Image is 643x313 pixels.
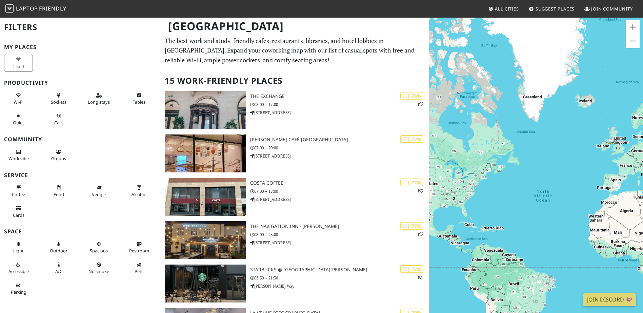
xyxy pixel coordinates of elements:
button: Restroom [125,238,154,256]
a: LaptopFriendly LaptopFriendly [5,3,66,15]
p: [STREET_ADDRESS] [250,196,429,203]
span: Credit cards [13,212,24,218]
a: The Navigation Inn - JD Wetherspoon | 76% 1 The Navigation Inn - [PERSON_NAME] 08:00 – 23:00 [STR... [161,221,428,259]
span: Natural light [13,248,24,254]
p: [STREET_ADDRESS] [250,239,429,246]
p: 1 [417,188,423,194]
span: Spacious [90,248,108,254]
button: Groups [44,146,73,164]
span: Join Community [591,6,633,12]
h2: Filters [4,17,157,38]
span: Veggie [92,191,106,197]
a: Join Community [582,3,636,15]
span: Quiet [13,120,24,126]
h3: Service [4,172,157,179]
span: People working [8,155,29,162]
span: Work-friendly tables [133,99,145,105]
span: 13 [616,146,620,150]
button: Work vibe [4,146,33,164]
a: Join Discord 👾 [583,293,636,306]
span: Coffee [12,191,25,197]
button: Pets [125,259,154,277]
span: Friendly [39,5,66,12]
span: Power sockets [51,99,66,105]
h3: Starbucks @ [GEOGRAPHIC_DATA][PERSON_NAME] [250,267,429,273]
h3: Productivity [4,80,157,86]
button: Tables [125,90,154,108]
a: The Exchange | 78% 1 The Exchange 08:00 – 17:00 [STREET_ADDRESS] [161,91,428,129]
p: 05:30 – 21:30 [250,275,429,281]
button: Quiet [4,110,33,128]
button: Zoom in [626,20,640,34]
h3: Costa Coffee [250,180,429,186]
span: Restroom [129,248,149,254]
button: Spacious [84,238,113,256]
button: Sockets [44,90,73,108]
span: Outdoor area [50,248,67,254]
img: The Navigation Inn - JD Wetherspoon [165,221,246,259]
span: Parking [11,289,26,295]
span: Group tables [51,155,66,162]
a: Elio Café Birmingham | 77% [PERSON_NAME] Café [GEOGRAPHIC_DATA] 07:00 – 20:00 [STREET_ADDRESS] [161,134,428,172]
p: 07:00 – 20:00 [250,145,429,151]
p: 1 [417,231,423,237]
button: Wi-Fi [4,90,33,108]
span: Alcohol [132,191,146,197]
span: Laptop [16,5,38,12]
a: Costa Coffee | 77% 1 Costa Coffee 07:00 – 18:00 [STREET_ADDRESS] [161,178,428,216]
img: Starbucks @ Sir Herbert Austin Way [165,265,246,302]
button: Food [44,182,73,200]
img: Costa Coffee [165,178,246,216]
p: 07:00 – 18:00 [250,188,429,194]
a: All Cities [485,3,522,15]
span: Stable Wi-Fi [14,99,23,105]
h3: My Places [4,44,157,50]
span: Pet friendly [135,268,143,274]
h2: 15 Work-Friendly Places [165,70,424,91]
div: | 78% [400,92,423,100]
a: Starbucks @ Sir Herbert Austin Way | 72% 1 Starbucks @ [GEOGRAPHIC_DATA][PERSON_NAME] 05:30 – 21:... [161,265,428,302]
button: Alcohol [125,182,154,200]
span: Food [54,191,64,197]
span: Air conditioned [55,268,62,274]
div: | 77% [400,179,423,186]
span: Long stays [88,99,110,105]
img: Elio Café Birmingham [165,134,246,172]
button: Zoom out [626,34,640,48]
p: [STREET_ADDRESS] [250,109,429,116]
p: [PERSON_NAME] Way [250,283,429,289]
button: Cards [4,203,33,221]
button: Calls [44,110,73,128]
div: | 76% [400,222,423,230]
button: Outdoor [44,238,73,256]
p: The best work and study-friendly cafes, restaurants, libraries, and hotel lobbies in [GEOGRAPHIC_... [165,36,424,65]
span: Suggest Places [536,6,575,12]
img: LaptopFriendly [5,4,14,13]
span: Accessible [8,268,29,274]
p: 1 [417,274,423,281]
p: 08:00 – 17:00 [250,101,429,108]
h3: Community [4,136,157,143]
button: Light [4,238,33,256]
img: The Exchange [165,91,246,129]
div: | 77% [400,135,423,143]
button: Coffee [4,182,33,200]
div: | 72% [400,265,423,273]
button: A/C [44,259,73,277]
button: Veggie [84,182,113,200]
h3: [PERSON_NAME] Café [GEOGRAPHIC_DATA] [250,137,429,143]
button: Parking [4,280,33,298]
h1: [GEOGRAPHIC_DATA] [163,17,427,36]
h3: Space [4,228,157,235]
button: Long stays [84,90,113,108]
p: [STREET_ADDRESS] [250,153,429,159]
span: 2 [453,196,455,201]
p: 1 [417,101,423,107]
span: Video/audio calls [54,120,63,126]
p: 08:00 – 23:00 [250,231,429,238]
h3: The Exchange [250,93,429,99]
button: No smoke [84,259,113,277]
h3: The Navigation Inn - [PERSON_NAME] [250,224,429,229]
span: Smoke free [88,268,109,274]
button: Accessible [4,259,33,277]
